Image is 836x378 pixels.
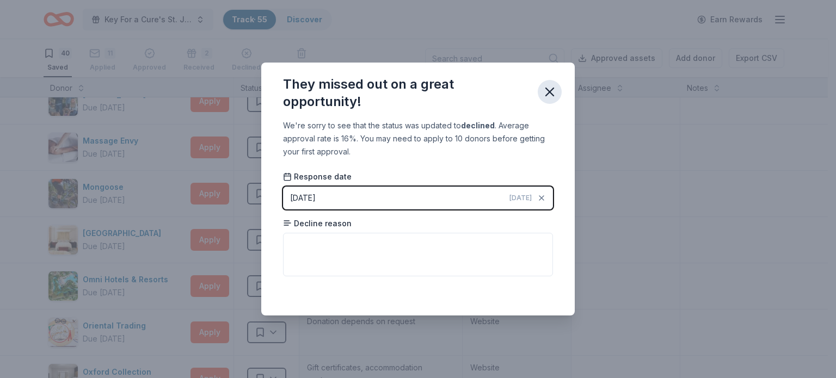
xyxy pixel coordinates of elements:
[290,191,316,205] div: [DATE]
[283,76,529,110] div: They missed out on a great opportunity!
[283,119,553,158] div: We're sorry to see that the status was updated to . Average approval rate is 16%. You may need to...
[461,121,495,130] b: declined
[283,218,352,229] span: Decline reason
[509,194,532,202] span: [DATE]
[283,171,352,182] span: Response date
[283,187,553,209] button: [DATE][DATE]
